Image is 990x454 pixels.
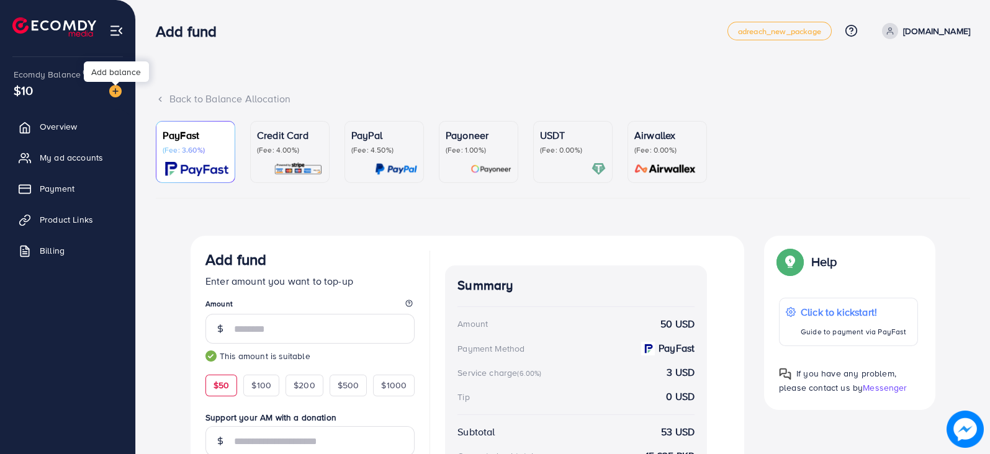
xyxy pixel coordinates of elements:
[457,391,469,403] div: Tip
[457,342,524,355] div: Payment Method
[9,238,126,263] a: Billing
[667,365,695,380] strong: 3 USD
[205,350,415,362] small: This amount is suitable
[251,379,271,391] span: $100
[351,145,417,155] p: (Fee: 4.50%)
[163,145,228,155] p: (Fee: 3.60%)
[738,27,821,35] span: adreach_new_package
[592,162,606,176] img: card
[381,379,407,391] span: $1000
[457,367,545,379] div: Service charge
[40,120,77,133] span: Overview
[903,24,970,38] p: [DOMAIN_NAME]
[661,425,695,439] strong: 53 USD
[9,207,126,232] a: Product Links
[947,411,984,448] img: image
[660,317,695,331] strong: 50 USD
[631,162,700,176] img: card
[779,368,791,380] img: Popup guide
[351,128,417,143] p: PayPal
[634,128,700,143] p: Airwallex
[338,379,359,391] span: $500
[727,22,832,40] a: adreach_new_package
[801,324,906,339] p: Guide to payment via PayFast
[257,128,323,143] p: Credit Card
[446,128,511,143] p: Payoneer
[205,411,415,424] label: Support your AM with a donation
[375,162,417,176] img: card
[457,425,495,439] div: Subtotal
[863,381,907,394] span: Messenger
[811,254,837,269] p: Help
[634,145,700,155] p: (Fee: 0.00%)
[14,81,33,99] span: $10
[540,145,606,155] p: (Fee: 0.00%)
[779,251,801,273] img: Popup guide
[659,341,695,355] strong: PayFast
[457,318,488,330] div: Amount
[274,162,323,176] img: card
[165,162,228,176] img: card
[205,251,266,269] h3: Add fund
[666,389,695,404] strong: 0 USD
[109,85,122,97] img: image
[40,244,65,257] span: Billing
[257,145,323,155] p: (Fee: 4.00%)
[9,145,126,170] a: My ad accounts
[641,342,655,355] img: payment
[84,61,149,82] div: Add balance
[294,379,315,391] span: $200
[801,305,906,319] p: Click to kickstart!
[109,24,124,38] img: menu
[205,350,217,362] img: guide
[163,128,228,143] p: PayFast
[205,274,415,288] p: Enter amount you want to top-up
[40,213,93,226] span: Product Links
[457,278,695,293] h4: Summary
[9,176,126,201] a: Payment
[9,114,126,139] a: Overview
[14,68,81,81] span: Ecomdy Balance
[156,92,970,106] div: Back to Balance Allocation
[540,128,606,143] p: USDT
[205,298,415,314] legend: Amount
[779,367,896,394] span: If you have any problem, please contact us by
[40,182,74,195] span: Payment
[446,145,511,155] p: (Fee: 1.00%)
[517,368,541,378] small: (6.00%)
[12,17,96,37] img: logo
[877,23,970,39] a: [DOMAIN_NAME]
[156,22,227,40] h3: Add fund
[214,379,229,391] span: $50
[40,151,103,164] span: My ad accounts
[470,162,511,176] img: card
